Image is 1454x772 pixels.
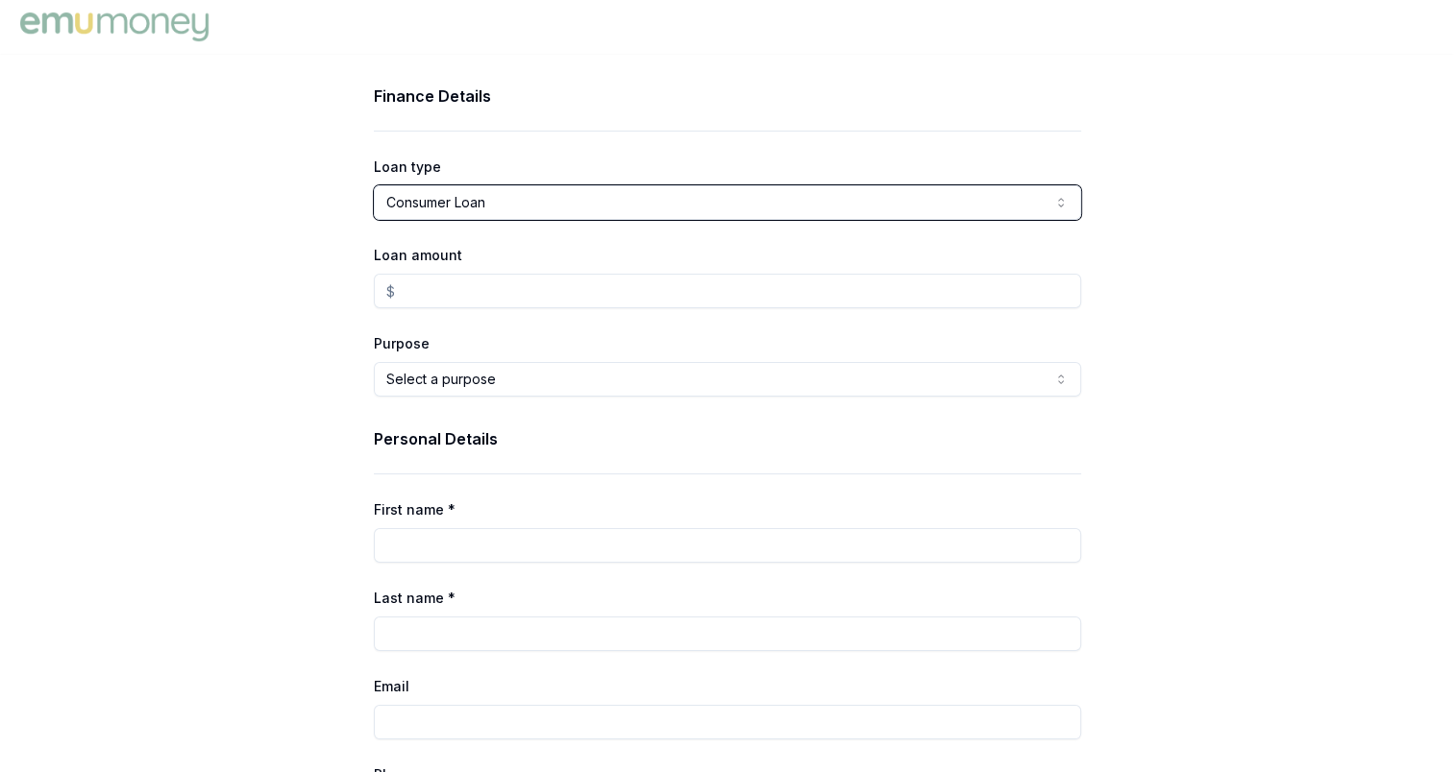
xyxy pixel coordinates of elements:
h3: Finance Details [374,84,1081,108]
label: First name * [374,501,456,518]
label: Loan amount [374,247,462,263]
label: Loan type [374,158,441,175]
label: Email [374,678,409,694]
img: Emu Money [15,8,213,46]
input: $ [374,274,1081,308]
label: Purpose [374,335,430,351]
h3: Personal Details [374,427,1081,450]
label: Last name * [374,590,456,606]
